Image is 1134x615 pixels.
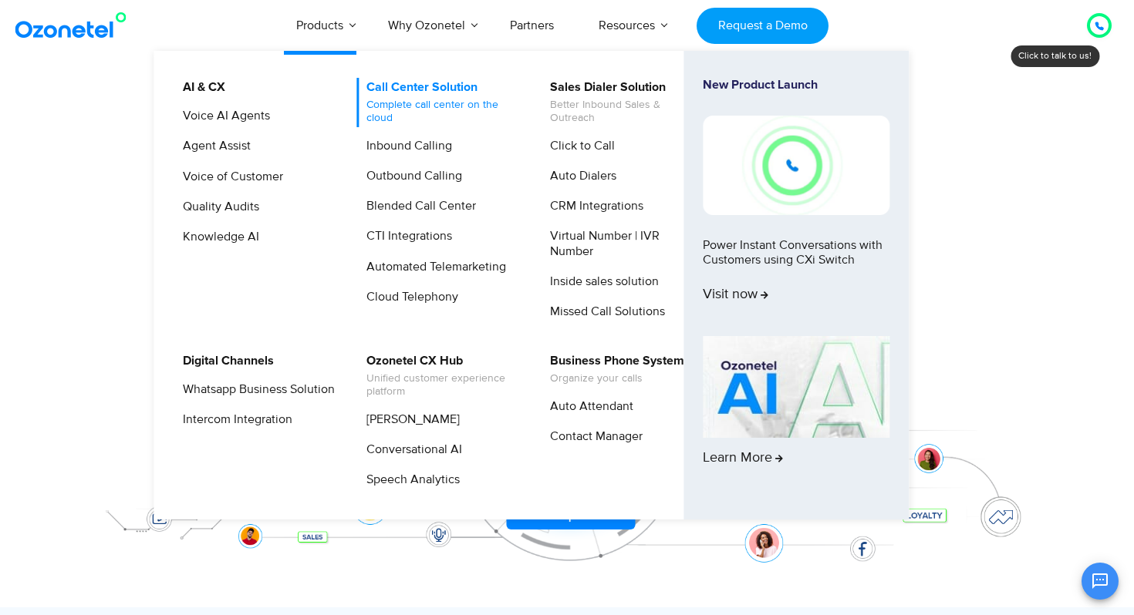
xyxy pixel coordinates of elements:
a: [PERSON_NAME] [356,410,462,429]
a: CRM Integrations [540,197,646,216]
a: Request a Demo [697,8,829,44]
a: Intercom Integration [173,410,295,429]
a: Quality Audits [173,197,262,217]
button: Open chat [1082,563,1119,600]
div: Customer Experiences [85,138,1049,212]
a: Call Center SolutionComplete call center on the cloud [356,78,521,127]
a: Cloud Telephony [356,287,461,307]
a: Auto Dialers [540,166,619,186]
a: Auto Attendant [540,397,636,416]
a: Automated Telemarketing [356,257,508,277]
a: Knowledge AI [173,227,262,247]
a: Virtual Number | IVR Number [540,227,704,260]
a: Click to Call [540,136,617,156]
img: AI [703,336,889,438]
a: New Product LaunchPower Instant Conversations with Customers using CXi SwitchVisit now [703,78,889,330]
a: Blended Call Center [356,197,478,216]
a: Voice AI Agents [173,106,272,126]
a: Ozonetel CX HubUnified customer experience platform [356,351,521,401]
span: Unified customer experience platform [366,372,518,398]
span: Visit now [703,287,768,304]
a: Contact Manager [540,427,645,446]
div: Turn every conversation into a growth engine for your enterprise. [85,213,1049,230]
a: CTI Integrations [356,227,454,246]
a: AI & CX [173,78,228,97]
span: Learn More [703,450,783,467]
a: Outbound Calling [356,166,464,186]
a: Voice of Customer [173,167,285,187]
a: Inside sales solution [540,272,661,291]
span: Organize your calls [550,372,684,385]
a: Missed Call Solutions [540,302,667,321]
a: Business Phone SystemOrganize your calls [540,351,687,388]
a: Conversational AI [356,440,464,459]
a: Learn More [703,336,889,493]
span: Complete call center on the cloud [366,99,518,125]
a: Speech Analytics [356,470,462,489]
div: Orchestrate Intelligent [85,98,1049,147]
img: New-Project-17.png [703,116,889,214]
a: Agent Assist [173,136,253,156]
a: Sales Dialer SolutionBetter Inbound Sales & Outreach [540,78,704,127]
a: Digital Channels [173,351,276,371]
a: Inbound Calling [356,136,454,156]
a: Whatsapp Business Solution [173,380,337,399]
span: Better Inbound Sales & Outreach [550,99,702,125]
